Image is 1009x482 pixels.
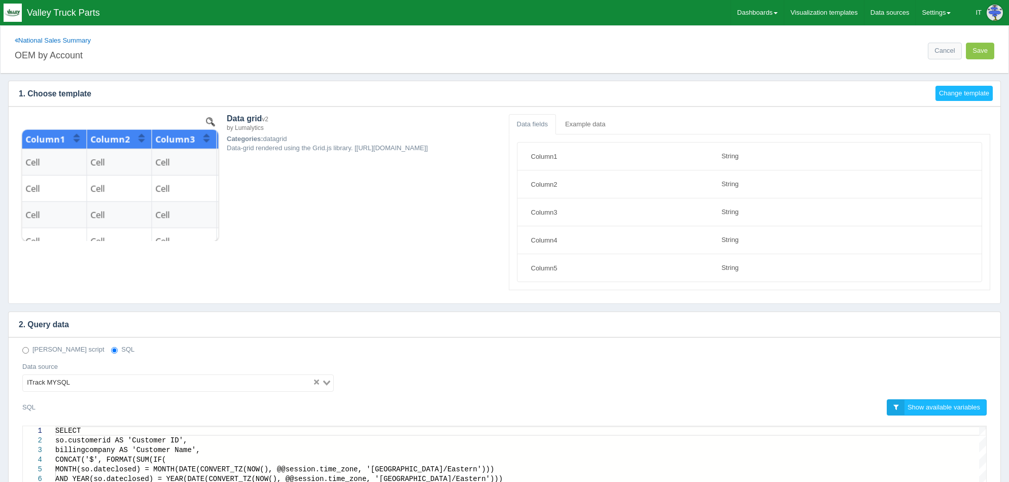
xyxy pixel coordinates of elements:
textarea: Editor content;Press Alt+F1 for Accessibility Options. [55,426,56,427]
span: CONCAT('$', FORMAT(SUM(IF( [55,456,166,464]
input: Field name [525,203,708,221]
p: Data-grid rendered using the Grid.js library. [[URL][DOMAIN_NAME]] [227,144,501,153]
div: 3 [23,445,42,455]
small: by Lumalytics [227,124,264,131]
img: Profile Picture [987,5,1003,21]
a: Example data [557,114,614,135]
button: Save [966,43,994,59]
span: Show available variables [908,403,980,411]
input: Field name [525,148,708,165]
span: Valley Truck Parts [27,8,100,18]
div: Search for option [22,374,334,392]
span: SELECT [55,427,81,435]
input: Field name [525,176,708,193]
input: Field name [525,259,708,277]
span: so.customerid AS 'Customer ID', [55,436,187,444]
div: datagrid [227,114,501,242]
strong: Categories: [227,135,263,143]
span: MONTH(so.dateclosed) = MONTH(DATE(CONVERT_TZ(NOW( [55,465,264,473]
div: 2 [23,436,42,445]
h4: 1. Choose template [9,81,928,107]
div: IT [976,3,982,23]
a: Show available variables [887,399,987,416]
input: Search for option [73,377,311,389]
label: Data source [22,362,58,372]
span: ITrack MYSQL [25,377,72,389]
small: v2 [262,116,268,123]
img: q1blfpkbivjhsugxdrfq.png [4,4,22,22]
h4: 2. Query data [9,312,985,337]
label: SQL [111,345,134,355]
input: [PERSON_NAME] script [22,347,29,354]
input: SQL [111,347,118,354]
button: Clear Selected [314,378,319,388]
input: Field name [525,231,708,249]
label: [PERSON_NAME] script [22,345,105,355]
span: billingcompany AS 'Customer Name', [55,446,200,454]
a: Data fields [509,114,556,135]
input: Chart title [15,46,501,63]
span: ), @@session.time_zone, '[GEOGRAPHIC_DATA]/Eastern'))) [264,465,495,473]
a: Cancel [928,43,961,59]
label: SQL [22,399,36,416]
div: 4 [23,455,42,465]
div: 5 [23,465,42,474]
h4: Data grid [227,114,501,132]
a: National Sales Summary [15,37,91,44]
button: Change template [935,86,993,101]
div: 1 [23,426,42,436]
